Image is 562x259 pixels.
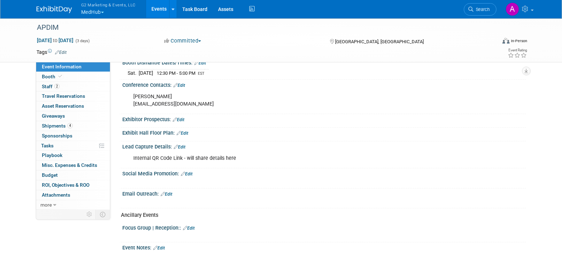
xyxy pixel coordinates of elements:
div: Lead Capture Details: [122,141,526,151]
span: Sponsorships [42,133,72,139]
a: Misc. Expenses & Credits [36,161,110,170]
a: Playbook [36,151,110,160]
a: Edit [194,61,206,66]
div: Focus Group | Reception:: [122,223,526,232]
div: Event Format [455,37,528,47]
span: Attachments [42,192,70,198]
a: Edit [183,226,195,231]
div: Event Notes: [122,242,526,252]
span: [DATE] [DATE] [37,37,74,44]
td: Sat. [128,69,139,77]
div: Exhibitor Prospectus: [122,114,526,123]
a: Attachments [36,190,110,200]
a: Edit [153,246,165,250]
span: Asset Reservations [42,103,84,109]
td: Toggle Event Tabs [95,210,110,219]
a: Budget [36,170,110,180]
i: Booth reservation complete [59,74,62,78]
a: Edit [161,192,172,197]
div: Conference Contacts: [122,80,526,89]
span: Shipments [42,123,73,129]
span: G2 Marketing & Events, LLC [81,1,136,9]
button: Committed [162,37,204,45]
a: Staff2 [36,82,110,91]
a: Shipments4 [36,121,110,131]
span: (3 days) [75,39,90,43]
a: Edit [173,117,184,122]
img: Anna Lerner [506,2,519,16]
a: Edit [173,83,185,88]
span: Misc. Expenses & Credits [42,162,97,168]
span: more [40,202,52,208]
img: Format-Inperson.png [502,38,510,44]
span: [GEOGRAPHIC_DATA], [GEOGRAPHIC_DATA] [335,39,424,44]
div: Event Rating [508,49,527,52]
span: Giveaways [42,113,65,119]
span: Search [473,7,490,12]
div: Internal QR Code Link - will share details here [128,151,448,165]
span: ROI, Objectives & ROO [42,182,89,188]
img: ExhibitDay [37,6,72,13]
span: 4 [67,123,73,128]
span: to [52,38,59,43]
div: [PERSON_NAME] [EMAIL_ADDRESS][DOMAIN_NAME] [128,90,448,111]
a: Tasks [36,141,110,151]
span: Event Information [42,64,82,69]
span: Playbook [42,152,62,158]
div: In-Person [511,38,527,44]
div: Social Media Promotion: [122,168,526,178]
span: Travel Reservations [42,93,85,99]
a: Edit [177,131,188,136]
div: APDIM [34,21,486,34]
a: Travel Reservations [36,91,110,101]
a: Edit [174,145,185,150]
a: Edit [181,171,193,176]
div: Ancillary Events [121,212,521,219]
td: Personalize Event Tab Strip [83,210,96,219]
span: Budget [42,172,58,178]
span: Booth [42,74,63,79]
a: Edit [55,50,67,55]
a: Search [464,3,496,16]
a: more [36,200,110,210]
a: Sponsorships [36,131,110,141]
a: Event Information [36,62,110,72]
span: Tasks [41,143,54,148]
td: [DATE] [139,69,153,77]
span: 12:30 PM - 5:00 PM [157,71,195,76]
a: Giveaways [36,111,110,121]
span: Staff [42,84,60,89]
div: Email Outreach: [122,188,526,198]
a: ROI, Objectives & ROO [36,180,110,190]
a: Asset Reservations [36,101,110,111]
td: Tags [37,49,67,56]
span: EST [198,71,205,76]
a: Booth [36,72,110,81]
span: 2 [54,84,60,89]
div: Exhibit Hall Floor Plan: [122,128,526,137]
